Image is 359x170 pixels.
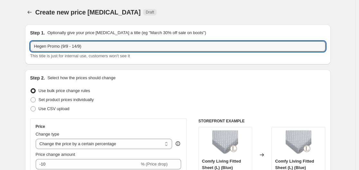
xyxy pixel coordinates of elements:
span: Comfy Living Fitted Sheet (L) (Blue) [202,159,241,170]
input: 30% off holiday sale [30,41,326,52]
span: Comfy Living Fitted Sheet (L) (Blue) [275,159,314,170]
span: Use CSV upload [39,106,69,111]
span: Price change amount [36,152,75,157]
img: comfylivingLgreydot_80x.jpg [286,130,311,156]
h2: Step 2. [30,75,45,81]
span: % (Price drop) [141,162,168,166]
span: Set product prices individually [39,97,94,102]
input: -15 [36,159,140,169]
p: Optionally give your price [MEDICAL_DATA] a title (eg "March 30% off sale on boots") [47,30,206,36]
img: comfylivingLgreydot_80x.jpg [212,130,238,156]
button: Price change jobs [25,8,34,17]
span: Draft [146,10,154,15]
span: This title is just for internal use, customers won't see it [30,53,130,58]
span: Create new price [MEDICAL_DATA] [35,9,141,16]
h3: Price [36,124,45,129]
span: Change type [36,132,60,137]
h2: Step 1. [30,30,45,36]
div: help [175,140,181,147]
span: Use bulk price change rules [39,88,90,93]
p: Select how the prices should change [47,75,115,81]
h6: STOREFRONT EXAMPLE [198,118,326,124]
